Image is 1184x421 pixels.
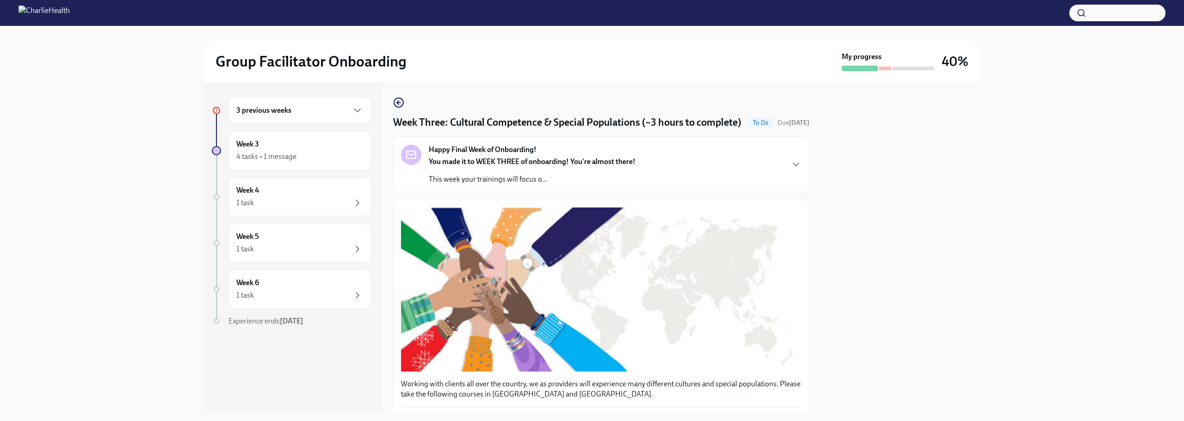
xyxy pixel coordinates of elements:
[212,177,371,216] a: Week 41 task
[236,278,259,288] h6: Week 6
[18,6,70,20] img: CharlieHealth
[942,53,968,70] h3: 40%
[747,119,774,126] span: To Do
[280,317,303,325] strong: [DATE]
[212,270,371,309] a: Week 61 task
[236,244,254,254] div: 1 task
[401,207,802,372] button: Zoom image
[212,224,371,262] a: Week 51 task
[228,317,303,325] span: Experience ends
[429,157,635,166] strong: You made it to WEEK THREE of onboarding! You're almost there!
[236,139,259,149] h6: Week 3
[236,185,259,195] h6: Week 4
[236,232,259,242] h6: Week 5
[228,97,371,124] div: 3 previous weeks
[842,52,882,62] strong: My progress
[777,118,809,127] span: September 29th, 2025 10:00
[429,174,635,184] p: This week your trainings will focus o...
[212,131,371,170] a: Week 34 tasks • 1 message
[236,290,254,300] div: 1 task
[429,145,536,155] strong: Happy Final Week of Onboarding!
[216,52,407,71] h2: Group Facilitator Onboarding
[236,152,296,162] div: 4 tasks • 1 message
[393,116,741,129] h4: Week Three: Cultural Competence & Special Populations (~3 hours to complete)
[401,379,802,399] p: Working with clients all over the country, we as providers will experience many different culture...
[777,119,809,127] span: Due
[789,119,809,127] strong: [DATE]
[236,105,291,116] h6: 3 previous weeks
[236,198,254,208] div: 1 task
